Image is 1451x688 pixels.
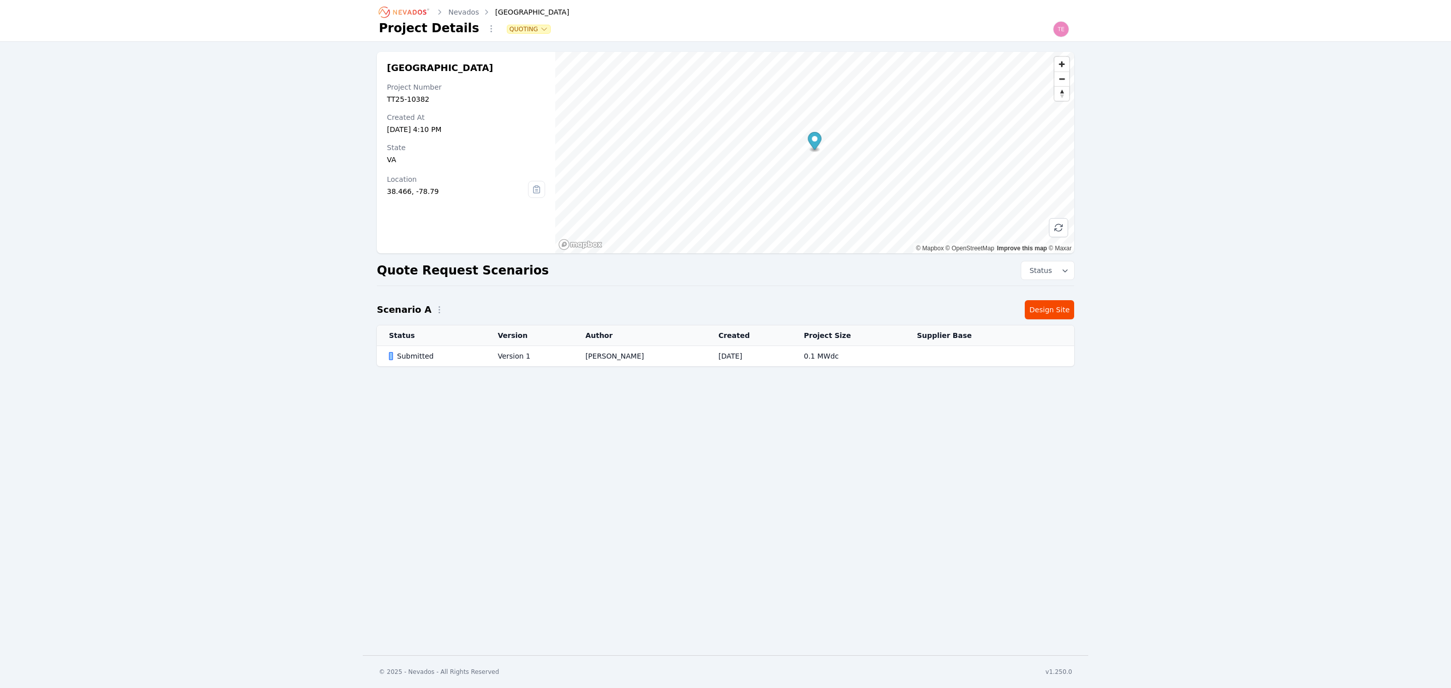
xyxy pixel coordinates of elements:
[916,245,944,252] a: Mapbox
[1025,265,1052,276] span: Status
[481,7,569,17] div: [GEOGRAPHIC_DATA]
[808,132,821,153] div: Map marker
[792,346,905,367] td: 0.1 MWdc
[507,25,550,33] button: Quoting
[387,186,528,196] div: 38.466, -78.79
[448,7,479,17] a: Nevados
[1054,57,1069,72] button: Zoom in
[555,52,1074,253] canvas: Map
[706,346,792,367] td: [DATE]
[379,4,569,20] nav: Breadcrumb
[387,174,528,184] div: Location
[377,303,431,317] h2: Scenario A
[377,325,486,346] th: Status
[379,668,499,676] div: © 2025 - Nevados - All Rights Reserved
[1045,668,1072,676] div: v1.250.0
[1054,72,1069,86] button: Zoom out
[387,124,545,134] div: [DATE] 4:10 PM
[706,325,792,346] th: Created
[558,239,603,250] a: Mapbox homepage
[387,62,545,74] h2: [GEOGRAPHIC_DATA]
[1025,300,1074,319] a: Design Site
[377,346,1074,367] tr: SubmittedVersion 1[PERSON_NAME][DATE]0.1 MWdc
[1021,261,1074,280] button: Status
[573,325,706,346] th: Author
[387,94,545,104] div: TT25-10382
[1054,86,1069,101] button: Reset bearing to north
[1053,21,1069,37] img: Ted Elliott
[379,20,479,36] h1: Project Details
[377,262,549,279] h2: Quote Request Scenarios
[387,112,545,122] div: Created At
[387,155,545,165] div: VA
[1048,245,1072,252] a: Maxar
[905,325,1032,346] th: Supplier Base
[1054,87,1069,101] span: Reset bearing to north
[946,245,995,252] a: OpenStreetMap
[573,346,706,367] td: [PERSON_NAME]
[792,325,905,346] th: Project Size
[997,245,1047,252] a: Improve this map
[387,143,545,153] div: State
[389,351,481,361] div: Submitted
[486,325,573,346] th: Version
[486,346,573,367] td: Version 1
[387,82,545,92] div: Project Number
